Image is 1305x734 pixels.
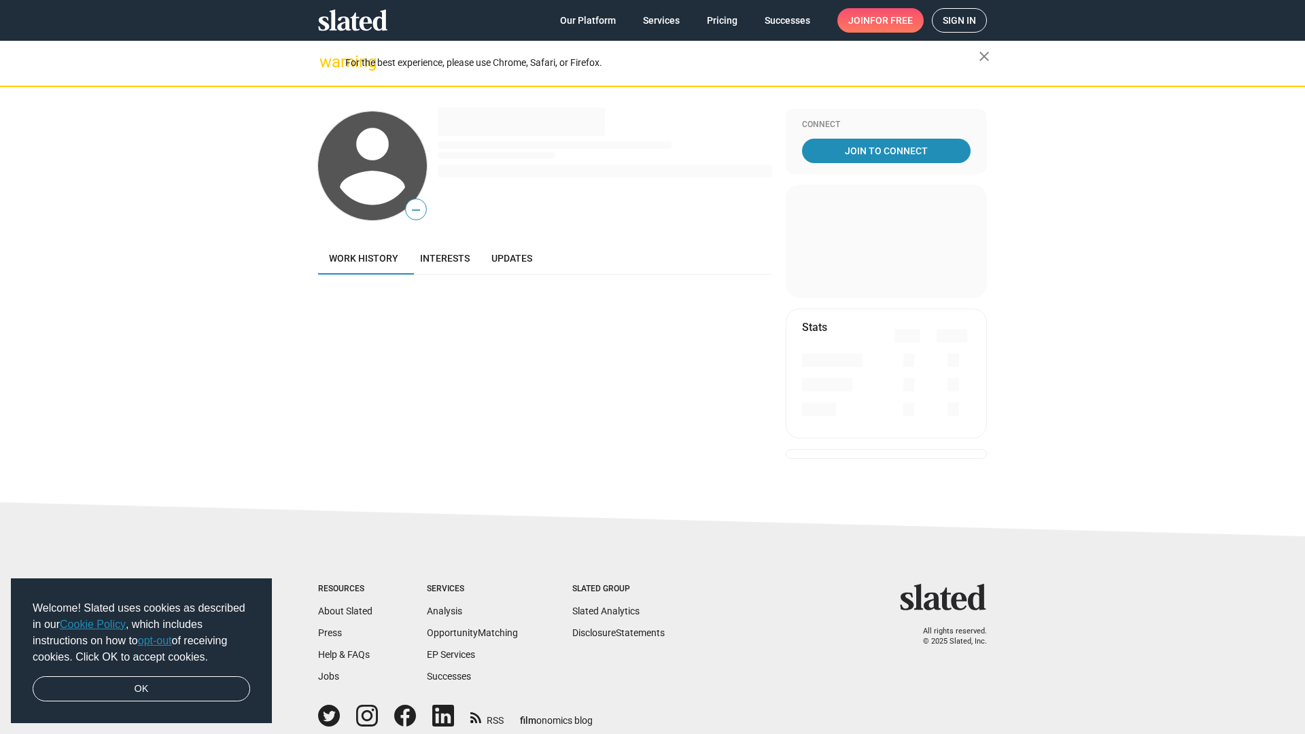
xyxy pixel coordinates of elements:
[870,8,913,33] span: for free
[802,320,827,334] mat-card-title: Stats
[481,242,543,275] a: Updates
[319,54,336,70] mat-icon: warning
[427,649,475,660] a: EP Services
[560,8,616,33] span: Our Platform
[33,676,250,702] a: dismiss cookie message
[696,8,748,33] a: Pricing
[33,600,250,665] span: Welcome! Slated uses cookies as described in our , which includes instructions on how to of recei...
[318,606,372,616] a: About Slated
[520,715,536,726] span: film
[420,253,470,264] span: Interests
[572,606,640,616] a: Slated Analytics
[470,706,504,727] a: RSS
[802,139,971,163] a: Join To Connect
[329,253,398,264] span: Work history
[909,627,987,646] p: All rights reserved. © 2025 Slated, Inc.
[427,606,462,616] a: Analysis
[427,584,518,595] div: Services
[837,8,924,33] a: Joinfor free
[520,703,593,727] a: filmonomics blog
[932,8,987,33] a: Sign in
[805,139,968,163] span: Join To Connect
[406,201,426,219] span: —
[848,8,913,33] span: Join
[572,584,665,595] div: Slated Group
[318,627,342,638] a: Press
[318,671,339,682] a: Jobs
[427,627,518,638] a: OpportunityMatching
[754,8,821,33] a: Successes
[138,635,172,646] a: opt-out
[976,48,992,65] mat-icon: close
[572,627,665,638] a: DisclosureStatements
[549,8,627,33] a: Our Platform
[318,242,409,275] a: Work history
[60,618,126,630] a: Cookie Policy
[318,649,370,660] a: Help & FAQs
[345,54,979,72] div: For the best experience, please use Chrome, Safari, or Firefox.
[427,671,471,682] a: Successes
[765,8,810,33] span: Successes
[318,584,372,595] div: Resources
[802,120,971,130] div: Connect
[409,242,481,275] a: Interests
[943,9,976,32] span: Sign in
[632,8,691,33] a: Services
[643,8,680,33] span: Services
[11,578,272,724] div: cookieconsent
[491,253,532,264] span: Updates
[707,8,737,33] span: Pricing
